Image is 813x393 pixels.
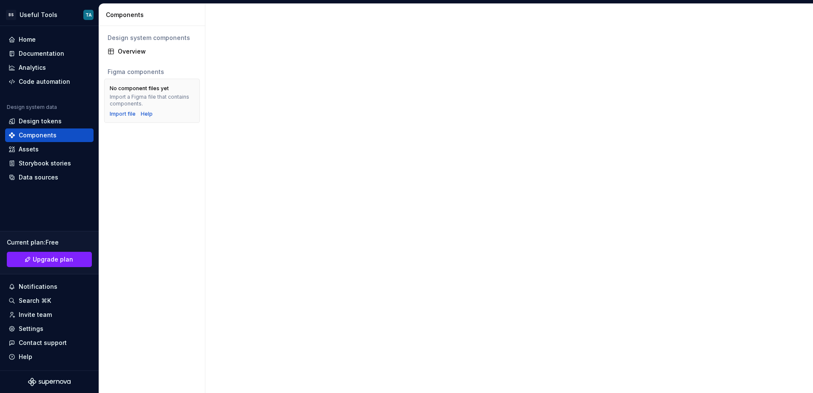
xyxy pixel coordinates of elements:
[19,310,52,319] div: Invite team
[19,49,64,58] div: Documentation
[19,35,36,44] div: Home
[104,45,200,58] a: Overview
[110,94,194,107] div: Import a Figma file that contains components.
[19,339,67,347] div: Contact support
[7,104,57,111] div: Design system data
[6,10,16,20] div: BS
[2,6,97,24] button: BSUseful ToolsTA
[7,252,92,267] a: Upgrade plan
[5,336,94,350] button: Contact support
[19,282,57,291] div: Notifications
[5,47,94,60] a: Documentation
[106,11,202,19] div: Components
[19,159,71,168] div: Storybook stories
[141,111,153,117] a: Help
[5,33,94,46] a: Home
[108,34,196,42] div: Design system components
[28,378,71,386] svg: Supernova Logo
[19,173,58,182] div: Data sources
[5,350,94,364] button: Help
[5,171,94,184] a: Data sources
[5,294,94,308] button: Search ⌘K
[118,47,196,56] div: Overview
[5,75,94,88] a: Code automation
[85,11,92,18] div: TA
[19,145,39,154] div: Assets
[19,353,32,361] div: Help
[19,63,46,72] div: Analytics
[110,85,169,92] div: No component files yet
[5,114,94,128] a: Design tokens
[19,131,57,140] div: Components
[5,308,94,322] a: Invite team
[33,255,73,264] span: Upgrade plan
[19,296,51,305] div: Search ⌘K
[110,111,136,117] button: Import file
[5,322,94,336] a: Settings
[5,142,94,156] a: Assets
[5,61,94,74] a: Analytics
[108,68,196,76] div: Figma components
[5,280,94,293] button: Notifications
[19,77,70,86] div: Code automation
[19,325,43,333] div: Settings
[5,128,94,142] a: Components
[19,117,62,125] div: Design tokens
[7,238,92,247] div: Current plan : Free
[20,11,57,19] div: Useful Tools
[5,157,94,170] a: Storybook stories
